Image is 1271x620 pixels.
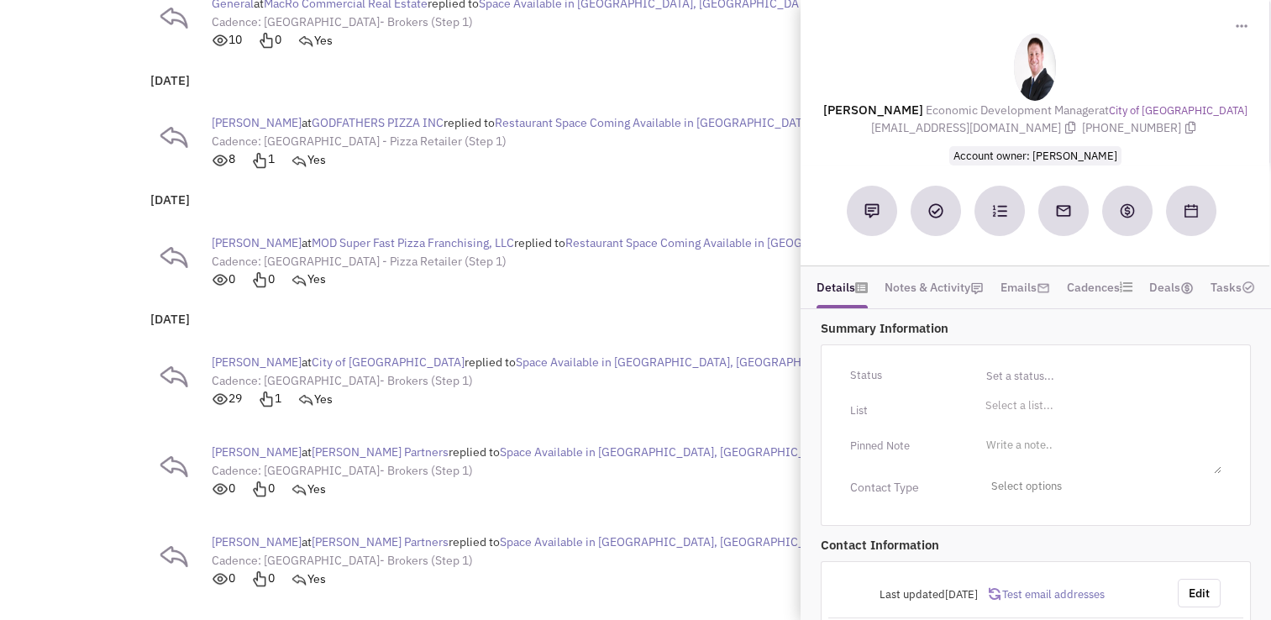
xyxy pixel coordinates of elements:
img: Add a Task [928,203,943,218]
img: icon-dealamount.png [1180,281,1194,295]
span: replied to [449,444,500,460]
span: [EMAIL_ADDRESS][DOMAIN_NAME] [871,120,1082,135]
span: Yes [307,481,326,497]
span: 0 [212,570,235,586]
img: icon-email-active-16.png [1037,281,1050,295]
img: email-reply.png [157,239,191,272]
span: MOD Super Fast Pizza Franchising, LLC [312,235,514,250]
span: Yes [307,571,326,586]
img: email-reply.png [157,448,191,481]
span: replied to [449,534,500,549]
span: Account owner: [PERSON_NAME] [949,146,1121,166]
span: Space Available in [GEOGRAPHIC_DATA], [GEOGRAPHIC_DATA]! [516,355,855,370]
img: icons_eye-open.png [212,152,228,169]
a: Cadence: [GEOGRAPHIC_DATA]- Brokers (Step 1) [212,14,473,29]
img: veXlpzpDkkONuxCXRUz1yQ.jpg [1014,34,1056,101]
span: Restaurant Space Coming Available in [GEOGRAPHIC_DATA]! [495,115,816,130]
img: icon-point-out.png [251,152,268,169]
span: replied to [444,115,495,130]
a: Cadence: [GEOGRAPHIC_DATA] - Pizza Retailer (Step 1) [212,254,507,269]
div: at [212,434,839,507]
img: email-reply.png [157,538,191,571]
img: Subscribe to a cadence [992,203,1007,218]
img: icons_eye-open.png [212,391,228,407]
li: Select a list... [981,397,1053,410]
span: [PERSON_NAME] Partners [312,444,449,460]
span: 1 [251,151,275,166]
div: Contact Type [839,479,970,496]
span: [PERSON_NAME] [212,115,302,130]
img: icon-point-out.png [251,271,268,288]
input: Set a status... [981,362,1221,389]
p: Summary Information [821,319,1251,337]
span: 0 [212,481,235,496]
div: at [212,105,816,178]
span: 0 [212,271,235,286]
img: email-reply.png [157,358,191,391]
span: [PERSON_NAME] [212,355,302,370]
span: Select options [981,474,1221,500]
a: Cadence: [GEOGRAPHIC_DATA] - Pizza Retailer (Step 1) [212,134,507,149]
span: Test email addresses [1001,587,1105,602]
div: Last updated [839,579,989,611]
img: icon-point-out.png [251,570,268,587]
span: Space Available in [GEOGRAPHIC_DATA], [GEOGRAPHIC_DATA]! [500,534,839,549]
div: at [212,524,839,597]
span: replied to [514,235,565,250]
img: icon_reply.png [291,271,307,288]
a: Cadence: [GEOGRAPHIC_DATA]- Brokers (Step 1) [212,373,473,388]
span: Space Available in [GEOGRAPHIC_DATA], [GEOGRAPHIC_DATA]! [500,444,839,460]
span: 0 [251,570,275,586]
img: icon_reply.png [291,570,307,587]
span: 10 [212,32,242,47]
span: [PHONE_NUMBER] [1082,120,1200,135]
span: 0 [258,32,281,47]
a: Cadence: [GEOGRAPHIC_DATA]- Brokers (Step 1) [212,553,473,568]
span: [PERSON_NAME] [212,235,302,250]
span: Restaurant Space Coming Available in [GEOGRAPHIC_DATA]! [565,235,886,250]
img: icon-point-out.png [258,32,275,49]
img: icon_reply.png [297,32,314,49]
span: 0 [251,271,275,286]
span: Yes [307,271,326,286]
img: icon-point-out.png [258,391,275,407]
span: replied to [465,355,516,370]
img: icon_reply.png [291,152,307,169]
lable: [PERSON_NAME] [823,102,923,118]
span: Yes [307,152,326,167]
div: Status [839,362,970,389]
img: Send an email [1055,202,1072,219]
img: icon_reply.png [297,391,314,407]
span: at [926,102,1247,118]
span: Economic Development Manager [926,102,1099,118]
img: Add a note [864,203,880,218]
img: icons_eye-open.png [212,271,228,288]
img: Schedule a Meeting [1184,204,1198,218]
img: Create a deal [1119,202,1136,219]
span: Yes [314,391,333,407]
a: Cadence: [GEOGRAPHIC_DATA]- Brokers (Step 1) [212,463,473,478]
div: at [212,344,855,418]
img: icon-note.png [970,281,984,295]
img: icons_eye-open.png [212,32,228,49]
img: icon-point-out.png [251,481,268,497]
img: icons_eye-open.png [212,570,228,587]
img: TaskCount.png [1242,281,1255,294]
a: Cadences [1067,275,1132,300]
img: icon_reply.png [291,481,307,497]
button: Edit [1178,579,1221,607]
b: [DATE] [150,72,190,88]
span: 1 [258,391,281,406]
span: [DATE] [945,587,978,602]
p: Contact Information [821,536,1251,554]
div: Pinned Note [839,433,970,460]
a: Emails [1001,275,1050,300]
img: icons_eye-open.png [212,481,228,497]
div: at [212,225,886,298]
span: [PERSON_NAME] [212,444,302,460]
span: Yes [314,33,333,48]
span: [PERSON_NAME] Partners [312,534,449,549]
a: Notes & Activity [885,275,984,300]
span: 0 [251,481,275,496]
b: [DATE] [150,192,190,208]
